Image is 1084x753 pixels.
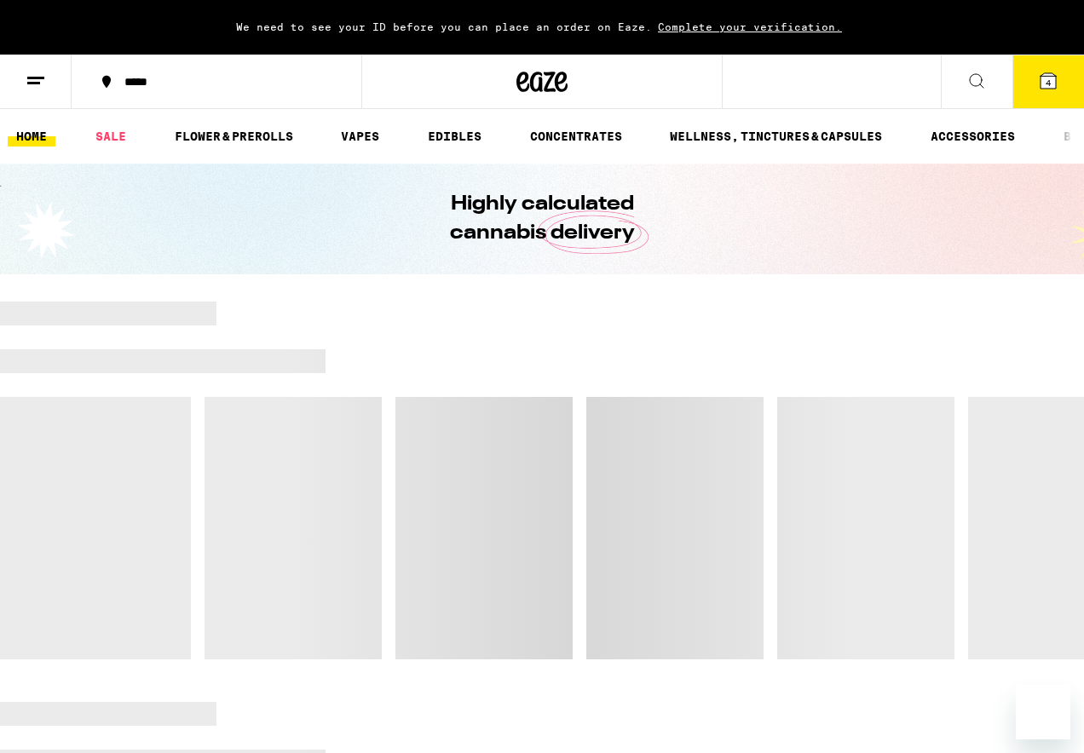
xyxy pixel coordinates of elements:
[8,126,55,147] a: HOME
[652,21,848,32] span: Complete your verification.
[419,126,490,147] a: EDIBLES
[236,21,652,32] span: We need to see your ID before you can place an order on Eaze.
[166,126,302,147] a: FLOWER & PREROLLS
[922,126,1023,147] a: ACCESSORIES
[1046,78,1051,88] span: 4
[522,126,631,147] a: CONCENTRATES
[87,126,135,147] a: SALE
[1012,55,1084,108] button: 4
[661,126,891,147] a: WELLNESS, TINCTURES & CAPSULES
[332,126,388,147] a: VAPES
[401,190,683,248] h1: Highly calculated cannabis delivery
[1016,685,1070,739] iframe: Button to launch messaging window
